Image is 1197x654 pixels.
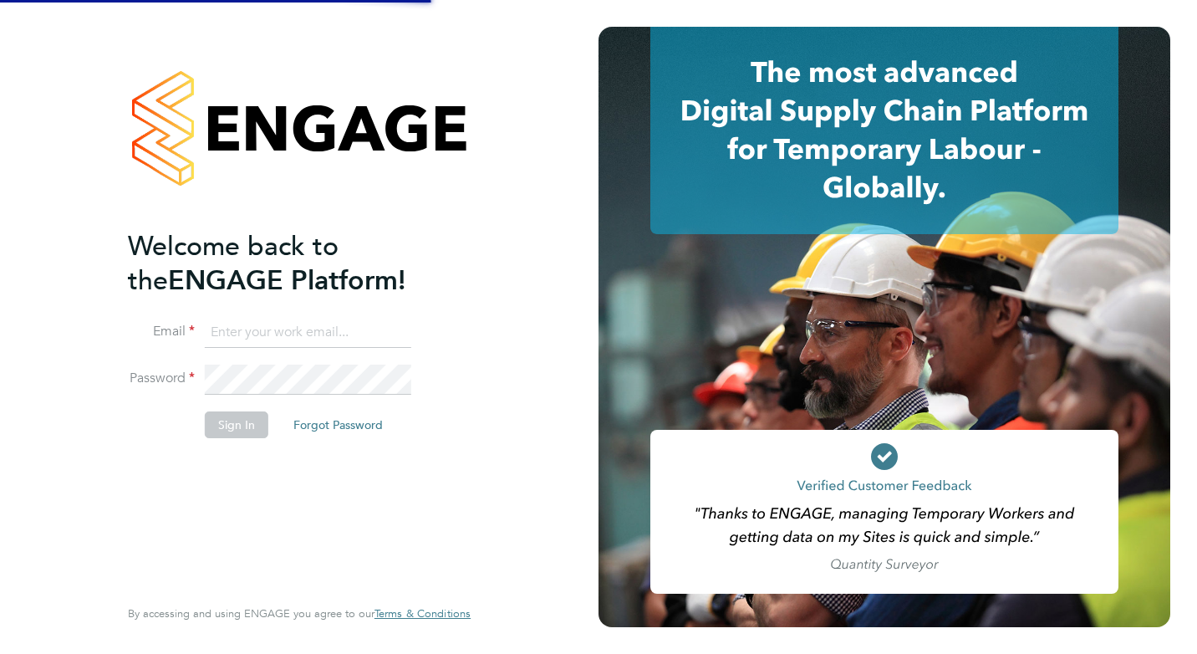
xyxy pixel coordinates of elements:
label: Email [128,323,195,340]
span: Terms & Conditions [374,606,471,621]
a: Terms & Conditions [374,607,471,621]
input: Enter your work email... [205,318,411,348]
span: Welcome back to the [128,230,339,297]
label: Password [128,370,195,387]
button: Forgot Password [280,411,396,438]
h2: ENGAGE Platform! [128,229,454,298]
button: Sign In [205,411,268,438]
span: By accessing and using ENGAGE you agree to our [128,606,471,621]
